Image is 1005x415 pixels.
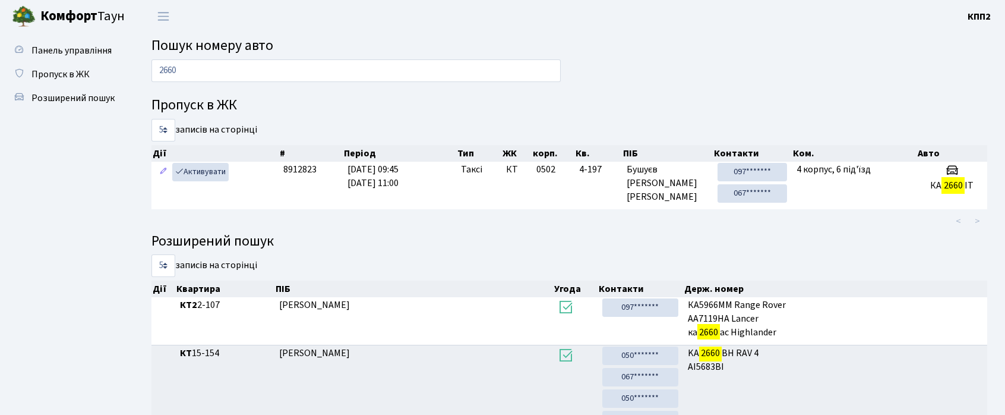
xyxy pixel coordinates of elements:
h4: Розширений пошук [151,233,987,250]
a: Розширений пошук [6,86,125,110]
span: Пропуск в ЖК [31,68,90,81]
span: 2-107 [180,298,270,312]
th: корп. [532,145,574,162]
span: 15-154 [180,347,270,360]
th: Кв. [574,145,622,162]
label: записів на сторінці [151,119,257,142]
span: [DATE] 09:45 [DATE] 11:00 [347,163,399,190]
select: записів на сторінці [151,119,175,142]
span: КТ [506,163,527,177]
span: [PERSON_NAME] [279,347,350,360]
a: Пропуск в ЖК [6,62,125,86]
span: KA BH RAV 4 AI5683BI [688,347,982,374]
h5: КА IT [921,180,982,191]
th: Період [343,145,456,162]
span: Таксі [461,163,482,177]
th: Тип [456,145,501,162]
th: Ком. [792,145,916,162]
input: Пошук [151,59,561,82]
span: 4 корпус, 6 під'їзд [797,163,871,176]
th: Держ. номер [683,281,987,297]
label: записів на сторінці [151,254,257,277]
span: 4-197 [579,163,617,177]
img: logo.png [12,5,36,29]
span: Таун [40,7,125,27]
select: записів на сторінці [151,254,175,277]
b: Комфорт [40,7,97,26]
h4: Пропуск в ЖК [151,97,987,114]
th: Контакти [713,145,792,162]
th: Контакти [598,281,683,297]
th: Дії [151,281,175,297]
th: # [279,145,343,162]
span: Розширений пошук [31,92,115,105]
span: КА5966ММ Range Rover АА7119НА Lancer ка ас Highlander [688,298,982,339]
th: ЖК [501,145,532,162]
mark: 2660 [699,345,722,361]
button: Переключити навігацію [148,7,178,26]
th: Квартира [175,281,275,297]
b: КТ2 [180,298,197,312]
span: Бушуєв [PERSON_NAME] [PERSON_NAME] [627,163,708,204]
span: [PERSON_NAME] [279,298,350,312]
mark: 2660 [697,324,720,341]
span: Панель управління [31,44,112,57]
span: 8912823 [283,163,317,176]
span: 0502 [536,163,555,176]
th: ПІБ [274,281,552,297]
th: Дії [151,145,279,162]
mark: 2660 [941,177,964,194]
a: Активувати [172,163,229,181]
th: Угода [553,281,598,297]
a: Редагувати [156,163,170,181]
span: Пошук номеру авто [151,35,273,56]
th: Авто [916,145,987,162]
a: Панель управління [6,39,125,62]
b: КПП2 [968,10,991,23]
th: ПІБ [622,145,713,162]
b: КТ [180,347,192,360]
a: КПП2 [968,10,991,24]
